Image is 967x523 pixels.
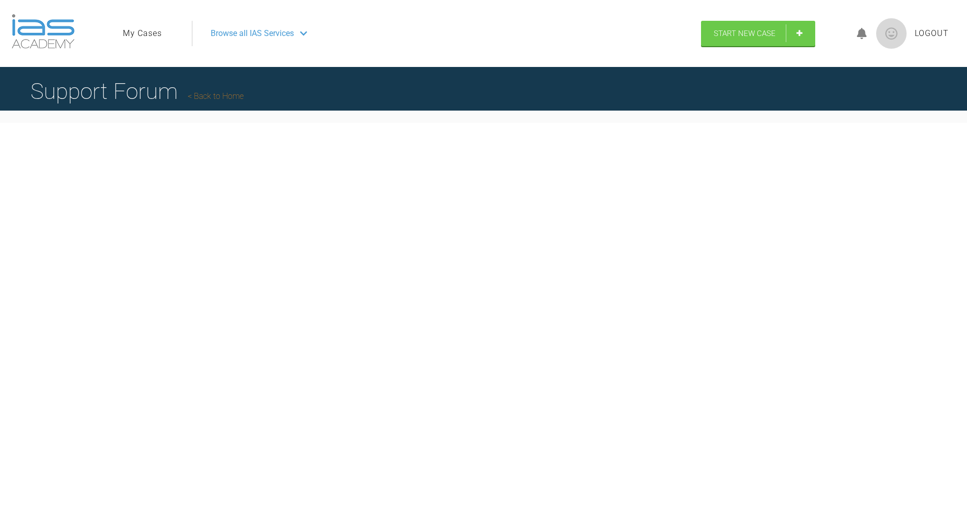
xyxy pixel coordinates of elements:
[30,74,244,109] h1: Support Forum
[123,27,162,40] a: My Cases
[915,27,949,40] a: Logout
[211,27,294,40] span: Browse all IAS Services
[701,21,815,46] a: Start New Case
[876,18,907,49] img: profile.png
[714,29,776,38] span: Start New Case
[12,14,75,49] img: logo-light.3e3ef733.png
[188,91,244,101] a: Back to Home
